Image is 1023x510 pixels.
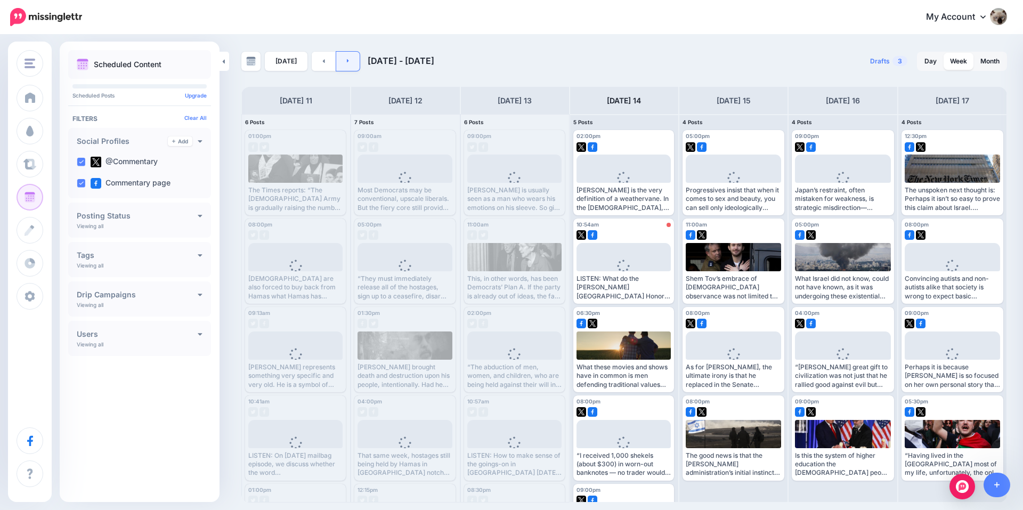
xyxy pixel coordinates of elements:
div: Loading [281,348,310,376]
span: 12:15pm [358,487,378,493]
div: “[PERSON_NAME] great gift to civilization was not just that he rallied good against evil but also... [795,363,890,389]
img: facebook-grey-square.png [259,496,269,505]
div: What Israel did not know, could not have known, as it was undergoing these existential torments, ... [795,274,890,301]
img: facebook-square.png [916,319,925,328]
span: 08:00pm [577,398,600,404]
img: twitter-square.png [916,230,925,240]
div: Open Intercom Messenger [949,474,975,499]
span: Drafts [870,58,890,64]
p: Scheduled Posts [72,93,207,98]
span: 4 Posts [902,119,922,125]
label: @Commentary [91,157,158,167]
a: My Account [915,4,1007,30]
img: twitter-square.png [806,407,816,417]
a: Day [918,53,943,70]
span: 08:30pm [467,487,491,493]
span: [DATE] - [DATE] [368,55,434,66]
img: twitter-grey-square.png [358,496,367,505]
div: Loading [719,348,748,376]
a: Clear All [184,115,207,121]
img: twitter-square.png [905,319,914,328]
div: [DEMOGRAPHIC_DATA] are also forced to buy back from Hamas what Hamas has confiscated from them pe... [248,274,343,301]
img: twitter-square.png [577,407,586,417]
img: facebook-grey-square.png [369,142,378,152]
img: facebook-square.png [697,319,707,328]
div: Loading [500,436,529,464]
div: Is this the system of higher education the [DEMOGRAPHIC_DATA] people want to support to the tune ... [795,451,890,477]
div: Convincing autists and non-autists alike that society is wrong to expect basic conformity to comm... [905,274,1000,301]
img: twitter-square.png [806,230,816,240]
div: “⁠Having lived in the [GEOGRAPHIC_DATA] most of my life, unfortunately, the only [DEMOGRAPHIC_DAT... [905,451,1000,477]
img: facebook-square.png [588,407,597,417]
span: 01:00pm [248,487,271,493]
img: twitter-grey-square.png [369,319,378,328]
span: 05:00pm [358,221,381,228]
span: 09:13am [248,310,270,316]
div: Loading [281,260,310,287]
span: 06:30pm [577,310,600,316]
div: LISTEN: What do the [PERSON_NAME][GEOGRAPHIC_DATA] Honors and the [GEOGRAPHIC_DATA] have in commo... [577,274,671,301]
img: facebook-grey-square.png [358,319,367,328]
span: 11:00am [686,221,707,228]
img: twitter-square.png [916,407,925,417]
img: facebook-grey-square.png [478,142,488,152]
h4: [DATE] 14 [607,94,641,107]
div: That same week, hostages still being held by Hamas in [GEOGRAPHIC_DATA] notched 600 days of hell,... [358,451,452,477]
a: Week [944,53,973,70]
img: twitter-grey-square.png [467,319,477,328]
img: twitter-grey-square.png [248,319,258,328]
span: 4 Posts [792,119,812,125]
div: [PERSON_NAME] is the very definition of a weathervane. In the [DEMOGRAPHIC_DATA], the winds are o... [577,186,671,212]
img: facebook-square.png [905,230,914,240]
a: Add [168,136,192,146]
div: As for [PERSON_NAME], the ultimate irony is that he replaced in the Senate [PERSON_NAME]—a true h... [686,363,781,389]
img: twitter-grey-square.png [248,230,258,240]
div: Loading [938,260,967,287]
div: Loading [500,348,529,376]
span: 05:30pm [905,398,928,404]
img: twitter-square.png [916,142,925,152]
div: What these movies and shows have in common is men defending traditional values against the depred... [577,363,671,389]
div: Shem Tov’s embrace of [DEMOGRAPHIC_DATA] observance was not limited to prayer. We are further inf... [686,274,781,301]
span: 09:00pm [905,310,929,316]
img: twitter-grey-square.png [467,407,477,417]
img: facebook-grey-square.png [478,319,488,328]
img: Missinglettr [10,8,82,26]
p: Viewing all [77,302,103,308]
img: facebook-square.png [905,142,914,152]
img: facebook-square.png [806,142,816,152]
span: 09:00pm [795,398,819,404]
div: Loading [609,260,638,287]
img: twitter-square.png [91,157,101,167]
img: calendar.png [77,59,88,70]
img: facebook-grey-square.png [259,319,269,328]
img: facebook-square.png [686,407,695,417]
div: Loading [500,172,529,199]
img: twitter-grey-square.png [358,407,367,417]
img: facebook-grey-square.png [259,230,269,240]
h4: Tags [77,252,198,259]
img: twitter-grey-square.png [358,230,367,240]
span: 08:00pm [248,221,272,228]
div: Loading [829,348,858,376]
img: facebook-square.png [795,230,805,240]
div: This, in other words, has been Democrats’ Plan A. If the party is already out of ideas, the fate ... [467,274,562,301]
h4: Filters [72,115,207,123]
span: 12:30pm [905,133,927,139]
div: [PERSON_NAME] represents something very specific and very old. He is a symbol of genocidal anti-S... [248,363,343,389]
div: Loading [281,436,310,464]
img: twitter-grey-square.png [478,230,488,240]
span: 09:00pm [795,133,819,139]
div: Loading [829,172,858,199]
img: twitter-square.png [795,319,805,328]
span: 04:00pm [358,398,382,404]
span: 09:00pm [467,133,491,139]
img: twitter-square.png [577,496,586,505]
div: Loading [390,172,419,199]
h4: Posting Status [77,212,198,220]
div: [PERSON_NAME] is usually seen as a man who wears his emotions on his sleeve. So give him credit f... [467,186,562,212]
label: Commentary page [91,178,170,189]
img: facebook-square.png [686,230,695,240]
h4: [DATE] 16 [826,94,860,107]
img: facebook-square.png [806,319,816,328]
